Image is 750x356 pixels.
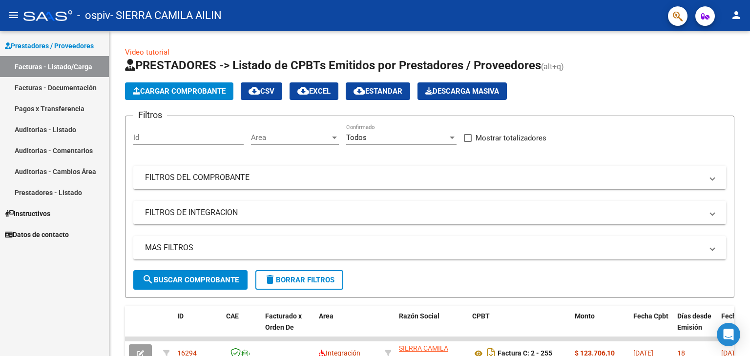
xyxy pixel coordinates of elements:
[717,323,740,346] div: Open Intercom Messenger
[297,87,331,96] span: EXCEL
[472,312,490,320] span: CPBT
[354,87,402,96] span: Estandar
[133,87,226,96] span: Cargar Comprobante
[730,9,742,21] mat-icon: person
[629,306,673,349] datatable-header-cell: Fecha Cpbt
[145,242,703,253] mat-panel-title: MAS FILTROS
[5,40,94,51] span: Prestadores / Proveedores
[133,108,167,122] h3: Filtros
[145,207,703,218] mat-panel-title: FILTROS DE INTEGRACION
[255,270,343,290] button: Borrar Filtros
[319,312,333,320] span: Area
[145,172,703,183] mat-panel-title: FILTROS DEL COMPROBANTE
[133,166,726,189] mat-expansion-panel-header: FILTROS DEL COMPROBANTE
[177,312,184,320] span: ID
[673,306,717,349] datatable-header-cell: Días desde Emisión
[346,82,410,100] button: Estandar
[290,82,338,100] button: EXCEL
[468,306,571,349] datatable-header-cell: CPBT
[241,82,282,100] button: CSV
[346,133,367,142] span: Todos
[77,5,110,26] span: - ospiv
[125,82,233,100] button: Cargar Comprobante
[226,312,239,320] span: CAE
[5,229,69,240] span: Datos de contacto
[315,306,381,349] datatable-header-cell: Area
[249,87,274,96] span: CSV
[476,132,546,144] span: Mostrar totalizadores
[142,276,239,284] span: Buscar Comprobante
[173,306,222,349] datatable-header-cell: ID
[133,236,726,259] mat-expansion-panel-header: MAS FILTROS
[264,274,276,285] mat-icon: delete
[8,9,20,21] mat-icon: menu
[125,59,541,72] span: PRESTADORES -> Listado de CPBTs Emitidos por Prestadores / Proveedores
[297,85,309,97] mat-icon: cloud_download
[541,62,564,71] span: (alt+q)
[677,312,711,331] span: Días desde Emisión
[633,312,668,320] span: Fecha Cpbt
[142,274,154,285] mat-icon: search
[261,306,315,349] datatable-header-cell: Facturado x Orden De
[721,312,749,331] span: Fecha Recibido
[399,312,439,320] span: Razón Social
[265,312,302,331] span: Facturado x Orden De
[125,48,169,57] a: Video tutorial
[222,306,261,349] datatable-header-cell: CAE
[251,133,330,142] span: Area
[395,306,468,349] datatable-header-cell: Razón Social
[575,312,595,320] span: Monto
[133,270,248,290] button: Buscar Comprobante
[110,5,222,26] span: - SIERRA CAMILA AILIN
[264,276,334,284] span: Borrar Filtros
[5,208,50,219] span: Instructivos
[249,85,260,97] mat-icon: cloud_download
[571,306,629,349] datatable-header-cell: Monto
[425,87,499,96] span: Descarga Masiva
[417,82,507,100] app-download-masive: Descarga masiva de comprobantes (adjuntos)
[417,82,507,100] button: Descarga Masiva
[133,201,726,224] mat-expansion-panel-header: FILTROS DE INTEGRACION
[354,85,365,97] mat-icon: cloud_download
